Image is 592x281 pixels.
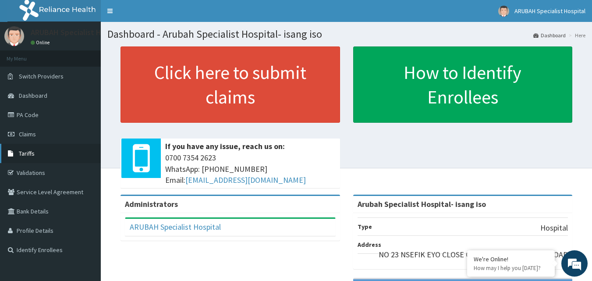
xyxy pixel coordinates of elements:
[19,149,35,157] span: Tariffs
[19,72,64,80] span: Switch Providers
[533,32,566,39] a: Dashboard
[514,7,585,15] span: ARUBAH Specialist Hospital
[19,92,47,100] span: Dashboard
[474,255,548,263] div: We're Online!
[31,28,125,36] p: ARUBAH Specialist Hospital
[358,199,486,209] strong: Arubah Specialist Hospital- isang iso
[379,249,568,260] p: NO 23 NSEFIK EYO CLOSE OFF NDIDEM USANG ISO ROAD
[353,46,573,123] a: How to Identify Enrollees
[185,175,306,185] a: [EMAIL_ADDRESS][DOMAIN_NAME]
[130,222,221,232] a: ARUBAH Specialist Hospital
[165,152,336,186] span: 0700 7354 2623 WhatsApp: [PHONE_NUMBER] Email:
[31,39,52,46] a: Online
[540,222,568,234] p: Hospital
[498,6,509,17] img: User Image
[19,130,36,138] span: Claims
[358,223,372,231] b: Type
[474,264,548,272] p: How may I help you today?
[358,241,381,249] b: Address
[121,46,340,123] a: Click here to submit claims
[107,28,585,40] h1: Dashboard - Arubah Specialist Hospital- isang iso
[125,199,178,209] b: Administrators
[165,141,285,151] b: If you have any issue, reach us on:
[4,26,24,46] img: User Image
[567,32,585,39] li: Here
